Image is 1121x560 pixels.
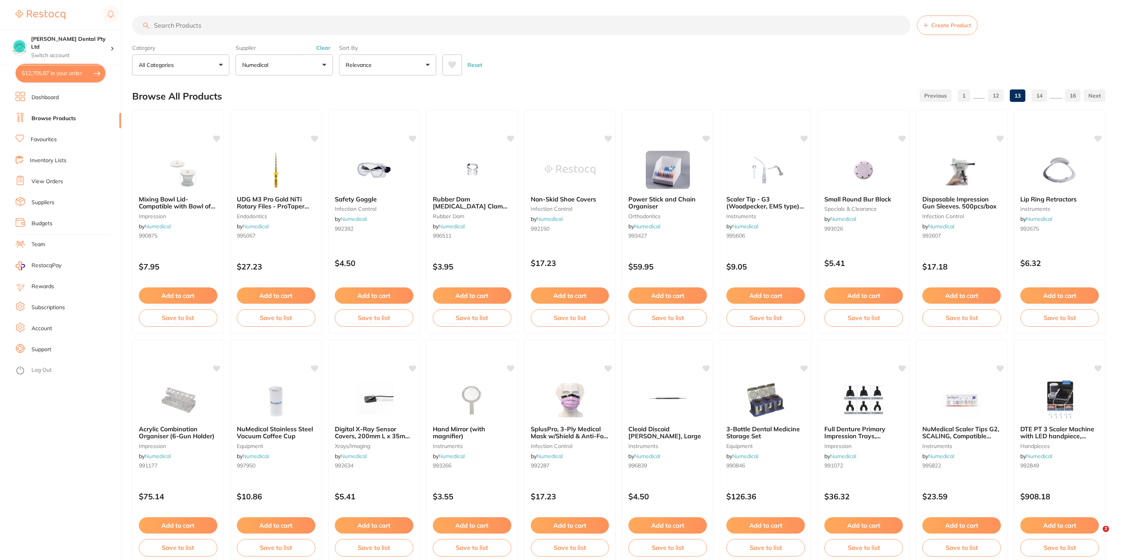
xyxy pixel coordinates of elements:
img: Disposable Impression Gun Sleeves. 500pcs/box [936,150,987,189]
a: Numedical [732,223,758,230]
p: $59.95 [628,262,707,271]
a: 1 [958,88,970,103]
img: RestocqPay [16,261,25,270]
span: Lip Ring Retractors [1020,195,1077,203]
span: Small Round Bur Block [824,195,891,203]
small: rubber dam [433,213,511,219]
a: Budgets [31,220,52,227]
span: NuMedical Scaler Tips G2, SCALING, Compatible with EMS and Woodpecker [922,425,999,454]
a: Numedical [341,215,367,222]
button: Add to cart [433,287,511,304]
span: by [1020,453,1052,460]
a: Account [31,325,52,332]
label: Supplier [236,44,333,51]
a: Numedical [243,223,269,230]
button: Save to list [922,309,1001,326]
span: Non-Skid Shoe Covers [531,195,596,203]
p: $17.23 [531,259,609,268]
button: Add to cart [237,517,315,534]
small: instruments [1020,206,1099,212]
span: 991177 [139,462,157,469]
b: UDG M3 Pro Gold NiTi Rotary Files - ProTaper Gold Users, Basic & Refill Sequence 3/Unit [237,196,315,210]
span: Digital X-Ray Sensor Covers, 200mm L x 35mm W [335,425,411,447]
span: NuMedical Stainless Steel Vacuum Coffee Cup [237,425,313,440]
p: $27.23 [237,262,315,271]
img: Restocq Logo [16,10,65,19]
span: Power Stick and Chain Organiser [628,195,696,210]
b: Digital X-Ray Sensor Covers, 200mm L x 35mm W [335,425,413,440]
p: $23.59 [922,492,1001,501]
span: 992607 [922,232,941,239]
span: 992150 [531,225,549,232]
span: by [433,453,465,460]
button: Add to cart [922,517,1001,534]
span: by [531,215,563,222]
button: Save to list [726,309,805,326]
span: Hand Mirror (with magnifier) [433,425,485,440]
span: 996511 [433,232,451,239]
a: Numedical [732,453,758,460]
b: NuMedical Stainless Steel Vacuum Coffee Cup [237,425,315,440]
img: SplusPro, 3-Ply Medical Mask w/Shield & Anti-Fog, Level 2. [545,380,595,419]
span: 992392 [335,225,353,232]
button: Add to cart [335,517,413,534]
button: All Categories [132,54,229,75]
small: impression [139,213,217,219]
span: by [237,453,269,460]
span: RestocqPay [31,262,61,269]
button: Save to list [726,539,805,556]
b: Full Denture Primary Impression Trays, Thermoforming [824,425,903,440]
a: Numedical [145,453,171,460]
small: infection control [335,206,413,212]
p: $10.86 [237,492,315,501]
button: Add to cart [335,287,413,304]
button: Save to list [531,309,609,326]
small: instruments [922,443,1001,449]
span: Cleoid Discoid [PERSON_NAME], Large [628,425,701,440]
img: Power Stick and Chain Organiser [642,150,693,189]
button: Save to list [824,309,903,326]
button: Add to cart [922,287,1001,304]
p: Switch account [31,52,110,59]
span: Full Denture Primary Impression Trays, Thermoforming [824,425,885,447]
a: Numedical [928,223,954,230]
p: ...... [973,91,985,100]
a: Suppliers [31,199,54,206]
span: by [1020,215,1052,222]
b: Acrylic Combination Organiser (6-Gun Holder) [139,425,217,440]
img: DTE PT 3 Scaler Machine with LED handpiece, Compatible with Satelec [1034,380,1085,419]
span: 995606 [726,232,745,239]
img: Lip Ring Retractors [1034,150,1085,189]
a: Subscriptions [31,304,65,311]
span: Scaler Tip - G3 (Woodpecker, EMS type), SCALING [726,195,804,217]
p: $3.55 [433,492,511,501]
button: Numedical [236,54,333,75]
span: 997950 [237,462,255,469]
p: Numedical [242,61,271,69]
a: Team [31,241,45,248]
span: by [726,223,758,230]
img: UDG M3 Pro Gold NiTi Rotary Files - ProTaper Gold Users, Basic & Refill Sequence 3/Unit [251,150,301,189]
small: impression [139,443,217,449]
b: Scaler Tip - G3 (Woodpecker, EMS type), SCALING [726,196,805,210]
button: Add to cart [139,287,217,304]
a: Numedical [1026,453,1052,460]
a: Numedical [537,453,563,460]
button: Add to cart [824,517,903,534]
a: Favourites [31,136,57,143]
span: by [139,453,171,460]
button: Add to cart [531,517,609,534]
button: Save to list [139,539,217,556]
a: Numedical [1026,215,1052,222]
img: Safety Goggle [349,150,399,189]
img: NuMedical Stainless Steel Vacuum Coffee Cup [251,380,301,419]
button: Save to list [335,539,413,556]
button: Add to cart [726,287,805,304]
a: 12 [988,88,1004,103]
img: Biltoft Dental Pty Ltd [12,40,27,54]
span: by [824,215,856,222]
p: $7.95 [139,262,217,271]
button: Add to cart [628,517,707,534]
span: 993427 [628,232,647,239]
input: Search Products [132,16,911,35]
